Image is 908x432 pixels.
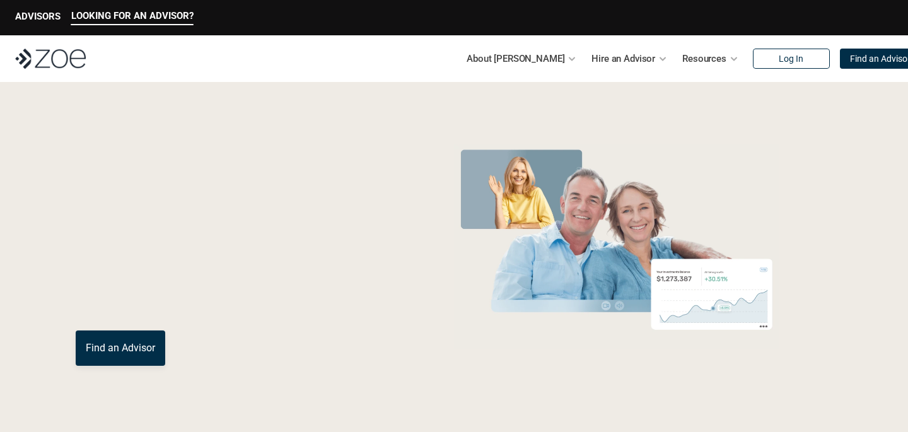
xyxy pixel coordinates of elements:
span: with a Financial Advisor [76,182,330,272]
p: Hire an Advisor [591,49,655,68]
p: About [PERSON_NAME] [467,49,564,68]
img: Zoe Financial Hero Image [448,144,784,349]
a: Log In [753,49,830,69]
p: Find an Advisor [86,342,155,354]
p: ADVISORS [15,11,61,22]
p: You deserve an advisor you can trust. [PERSON_NAME], hire, and invest with vetted, fiduciary, fin... [76,285,401,315]
p: Resources [682,49,726,68]
a: Find an Advisor [76,330,165,366]
span: Grow Your Wealth [76,139,356,188]
p: LOOKING FOR AN ADVISOR? [71,10,194,21]
p: Log In [779,54,803,64]
em: The information in the visuals above is for illustrative purposes only and does not represent an ... [441,356,791,363]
